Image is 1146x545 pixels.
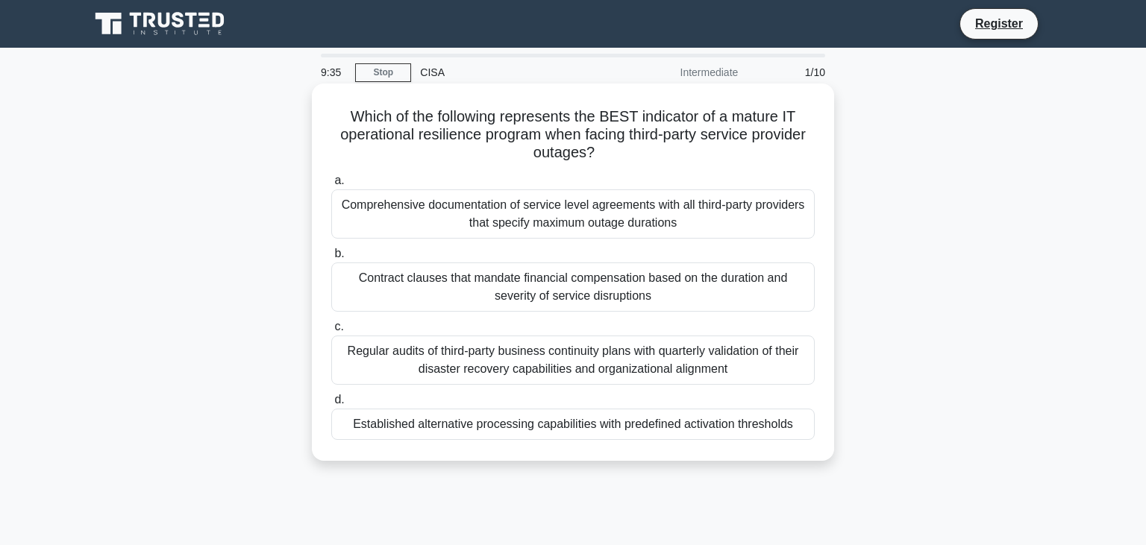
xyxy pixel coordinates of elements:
[411,57,616,87] div: CISA
[966,14,1032,33] a: Register
[334,174,344,186] span: a.
[331,189,815,239] div: Comprehensive documentation of service level agreements with all third-party providers that speci...
[616,57,747,87] div: Intermediate
[331,409,815,440] div: Established alternative processing capabilities with predefined activation thresholds
[334,393,344,406] span: d.
[330,107,816,163] h5: Which of the following represents the BEST indicator of a mature IT operational resilience progra...
[747,57,834,87] div: 1/10
[355,63,411,82] a: Stop
[331,335,815,385] div: Regular audits of third-party business continuity plans with quarterly validation of their disast...
[331,262,815,312] div: Contract clauses that mandate financial compensation based on the duration and severity of servic...
[312,57,355,87] div: 9:35
[334,247,344,259] span: b.
[334,320,343,333] span: c.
